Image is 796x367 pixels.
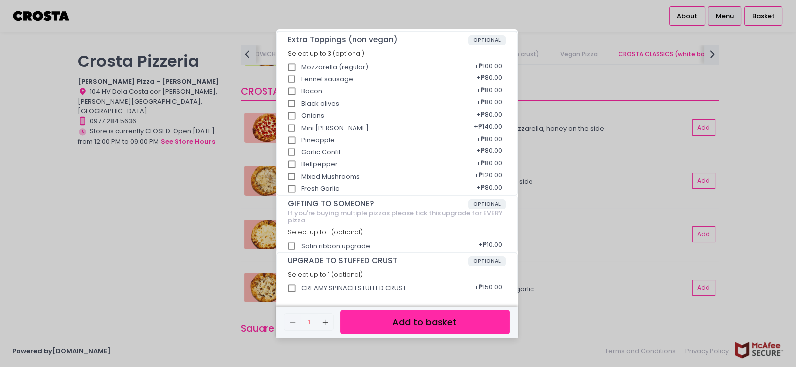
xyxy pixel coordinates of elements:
[288,49,364,58] span: Select up to 3 (optional)
[473,155,506,174] div: + ₱80.00
[468,256,506,266] span: OPTIONAL
[475,237,506,256] div: + ₱10.00
[473,179,506,198] div: + ₱80.00
[471,279,506,297] div: + ₱150.00
[468,35,506,45] span: OPTIONAL
[473,70,506,89] div: + ₱80.00
[288,35,468,44] span: Extra Toppings (non vegan)
[288,209,506,224] div: If you're buying multiple pizzas please tick this upgrade for EVERY pizza
[288,228,363,236] span: Select up to 1 (optional)
[473,106,506,125] div: + ₱80.00
[288,270,363,279] span: Select up to 1 (optional)
[468,199,506,209] span: OPTIONAL
[340,310,509,334] button: Add to basket
[473,82,506,101] div: + ₱80.00
[473,94,506,113] div: + ₱80.00
[471,119,506,138] div: + ₱140.00
[473,143,506,162] div: + ₱80.00
[473,131,506,149] div: + ₱80.00
[471,167,506,186] div: + ₱120.00
[288,199,468,208] span: GIFTING TO SOMEONE?
[471,58,506,76] div: + ₱100.00
[288,256,468,265] span: UPGRADE TO STUFFED CRUST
